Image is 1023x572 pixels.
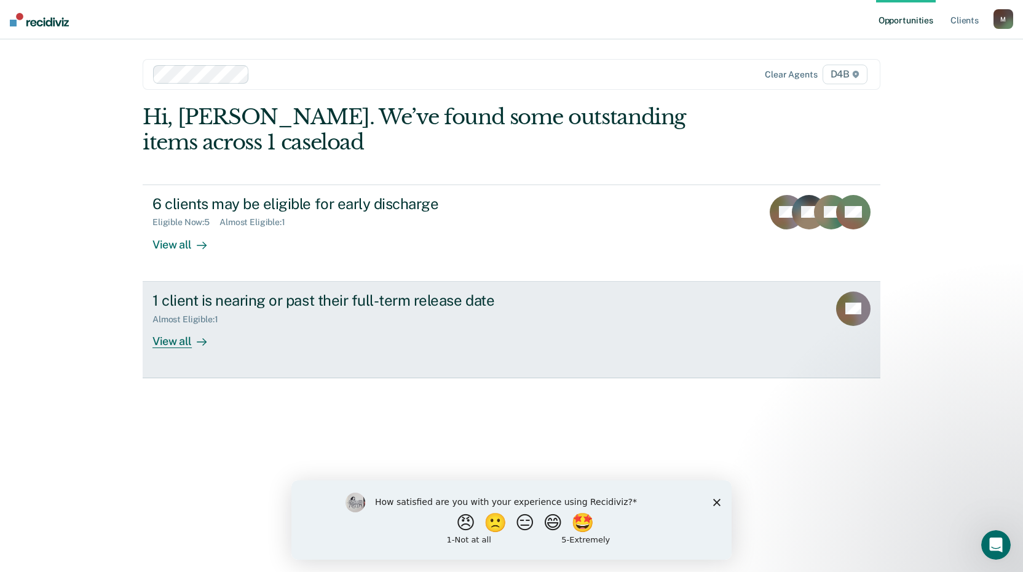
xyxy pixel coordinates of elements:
div: Eligible Now : 5 [152,217,219,228]
div: Almost Eligible : 1 [219,217,295,228]
a: 6 clients may be eligible for early dischargeEligible Now:5Almost Eligible:1View all [143,185,880,282]
div: Hi, [PERSON_NAME]. We’ve found some outstanding items across 1 caseload [143,105,733,155]
div: View all [152,228,221,252]
span: D4B [823,65,867,84]
div: View all [152,324,221,348]
iframe: Intercom live chat [981,530,1011,560]
div: 6 clients may be eligible for early discharge [152,195,584,213]
div: Almost Eligible : 1 [152,314,228,325]
button: M [993,9,1013,29]
div: 1 client is nearing or past their full-term release date [152,292,584,309]
div: Clear agents [765,70,817,80]
iframe: Survey by Kim from Recidiviz [291,480,732,560]
img: Recidiviz [10,13,69,26]
a: 1 client is nearing or past their full-term release dateAlmost Eligible:1View all [143,282,880,378]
